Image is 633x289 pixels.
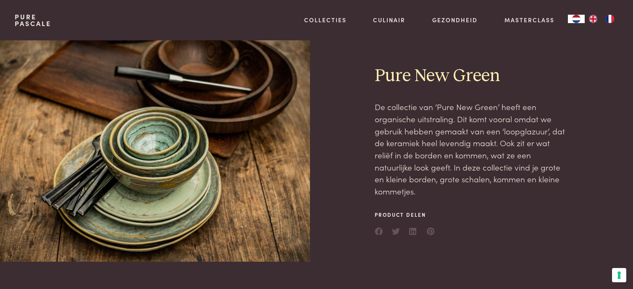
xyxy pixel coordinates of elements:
[568,15,585,23] a: NL
[375,65,567,87] h2: Pure New Green
[304,16,347,24] a: Collecties
[585,15,601,23] a: EN
[585,15,618,23] ul: Language list
[601,15,618,23] a: FR
[568,15,585,23] div: Language
[373,16,405,24] a: Culinair
[612,268,626,282] button: Uw voorkeuren voor toestemming voor trackingtechnologieën
[15,13,51,27] a: PurePascale
[504,16,554,24] a: Masterclass
[432,16,478,24] a: Gezondheid
[375,101,567,197] p: De collectie van ‘Pure New Green’ heeft een organische uitstraling. Dit komt vooral omdat we gebr...
[375,211,435,218] span: Product delen
[568,15,618,23] aside: Language selected: Nederlands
